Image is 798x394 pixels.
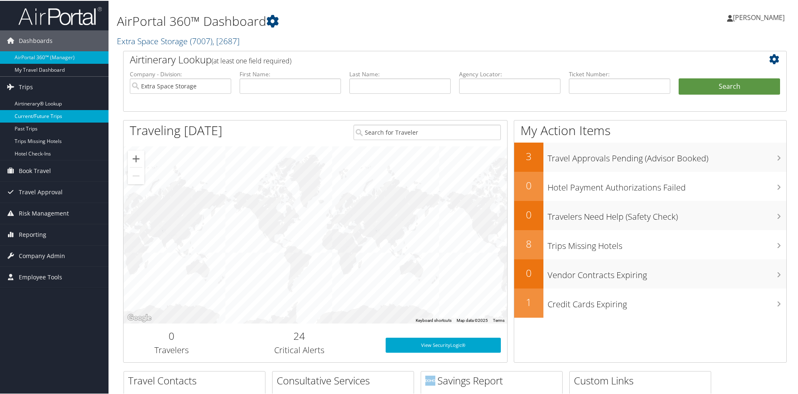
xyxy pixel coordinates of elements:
[548,235,786,251] h3: Trips Missing Hotels
[727,4,793,29] a: [PERSON_NAME]
[128,167,144,183] button: Zoom out
[212,35,240,46] span: , [ 2687 ]
[117,35,240,46] a: Extra Space Storage
[19,245,65,266] span: Company Admin
[130,69,231,78] label: Company - Division:
[386,337,501,352] a: View SecurityLogic®
[493,317,505,322] a: Terms (opens in new tab)
[226,344,373,355] h3: Critical Alerts
[457,317,488,322] span: Map data ©2025
[19,223,46,244] span: Reporting
[19,266,62,287] span: Employee Tools
[19,181,63,202] span: Travel Approval
[425,373,562,387] h2: Savings Report
[19,202,69,223] span: Risk Management
[19,160,51,181] span: Book Travel
[548,294,786,309] h3: Credit Cards Expiring
[548,206,786,222] h3: Travelers Need Help (Safety Check)
[126,312,153,323] a: Open this area in Google Maps (opens a new window)
[514,200,786,229] a: 0Travelers Need Help (Safety Check)
[514,171,786,200] a: 0Hotel Payment Authorizations Failed
[514,288,786,317] a: 1Credit Cards Expiring
[128,150,144,166] button: Zoom in
[126,312,153,323] img: Google
[19,76,33,97] span: Trips
[514,178,543,192] h2: 0
[514,258,786,288] a: 0Vendor Contracts Expiring
[128,373,265,387] h2: Travel Contacts
[514,294,543,309] h2: 1
[277,373,414,387] h2: Consultative Services
[226,328,373,342] h2: 24
[416,317,452,323] button: Keyboard shortcuts
[514,265,543,279] h2: 0
[349,69,451,78] label: Last Name:
[240,69,341,78] label: First Name:
[18,5,102,25] img: airportal-logo.png
[459,69,561,78] label: Agency Locator:
[679,78,780,94] button: Search
[514,229,786,258] a: 8Trips Missing Hotels
[548,264,786,280] h3: Vendor Contracts Expiring
[130,328,213,342] h2: 0
[514,207,543,221] h2: 0
[514,236,543,250] h2: 8
[548,148,786,163] h3: Travel Approvals Pending (Advisor Booked)
[117,12,568,29] h1: AirPortal 360™ Dashboard
[514,148,543,163] h2: 3
[19,30,53,50] span: Dashboards
[130,121,222,138] h1: Traveling [DATE]
[130,52,725,66] h2: Airtinerary Lookup
[569,69,670,78] label: Ticket Number:
[514,121,786,138] h1: My Action Items
[574,373,711,387] h2: Custom Links
[212,55,291,65] span: (at least one field required)
[130,344,213,355] h3: Travelers
[548,177,786,193] h3: Hotel Payment Authorizations Failed
[190,35,212,46] span: ( 7007 )
[354,124,501,139] input: Search for Traveler
[514,142,786,171] a: 3Travel Approvals Pending (Advisor Booked)
[733,12,785,21] span: [PERSON_NAME]
[425,375,435,385] img: domo-logo.png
